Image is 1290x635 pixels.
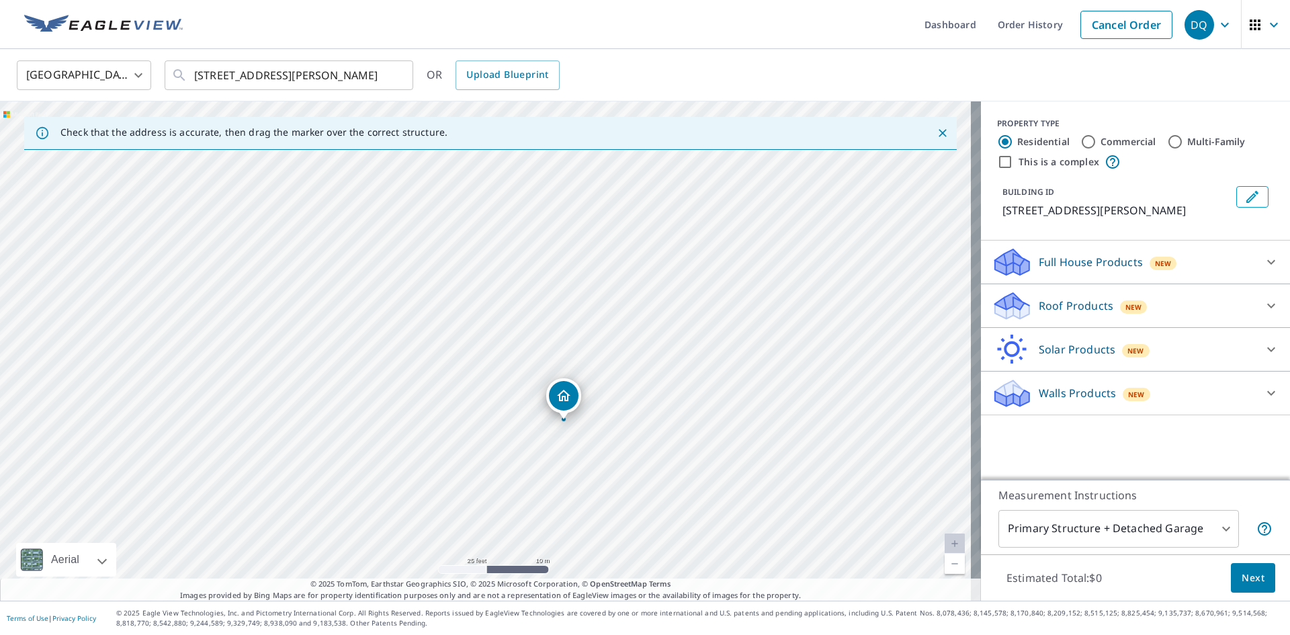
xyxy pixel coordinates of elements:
[60,126,447,138] p: Check that the address is accurate, then drag the marker over the correct structure.
[1236,186,1268,208] button: Edit building 1
[116,608,1283,628] p: © 2025 Eagle View Technologies, Inc. and Pictometry International Corp. All Rights Reserved. Repo...
[1002,186,1054,198] p: BUILDING ID
[1187,135,1246,149] label: Multi-Family
[1019,155,1099,169] label: This is a complex
[7,613,48,623] a: Terms of Use
[992,333,1279,366] div: Solar ProductsNew
[16,543,116,577] div: Aerial
[1017,135,1070,149] label: Residential
[1231,563,1275,593] button: Next
[47,543,83,577] div: Aerial
[194,56,386,94] input: Search by address or latitude-longitude
[1185,10,1214,40] div: DQ
[427,60,560,90] div: OR
[945,554,965,574] a: Current Level 20, Zoom Out
[1039,298,1113,314] p: Roof Products
[992,246,1279,278] div: Full House ProductsNew
[310,579,671,590] span: © 2025 TomTom, Earthstar Geographics SIO, © 2025 Microsoft Corporation, ©
[466,67,548,83] span: Upload Blueprint
[24,15,183,35] img: EV Logo
[7,614,96,622] p: |
[456,60,559,90] a: Upload Blueprint
[934,124,951,142] button: Close
[1002,202,1231,218] p: [STREET_ADDRESS][PERSON_NAME]
[52,613,96,623] a: Privacy Policy
[1127,345,1144,356] span: New
[649,579,671,589] a: Terms
[996,563,1113,593] p: Estimated Total: $0
[945,534,965,554] a: Current Level 20, Zoom In Disabled
[1101,135,1156,149] label: Commercial
[590,579,646,589] a: OpenStreetMap
[1039,385,1116,401] p: Walls Products
[998,487,1273,503] p: Measurement Instructions
[998,510,1239,548] div: Primary Structure + Detached Garage
[1242,570,1264,587] span: Next
[1256,521,1273,537] span: Your report will include the primary structure and a detached garage if one exists.
[992,290,1279,322] div: Roof ProductsNew
[1039,254,1143,270] p: Full House Products
[1125,302,1142,312] span: New
[992,377,1279,409] div: Walls ProductsNew
[1155,258,1172,269] span: New
[997,118,1274,130] div: PROPERTY TYPE
[1128,389,1145,400] span: New
[17,56,151,94] div: [GEOGRAPHIC_DATA]
[1039,341,1115,357] p: Solar Products
[1080,11,1172,39] a: Cancel Order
